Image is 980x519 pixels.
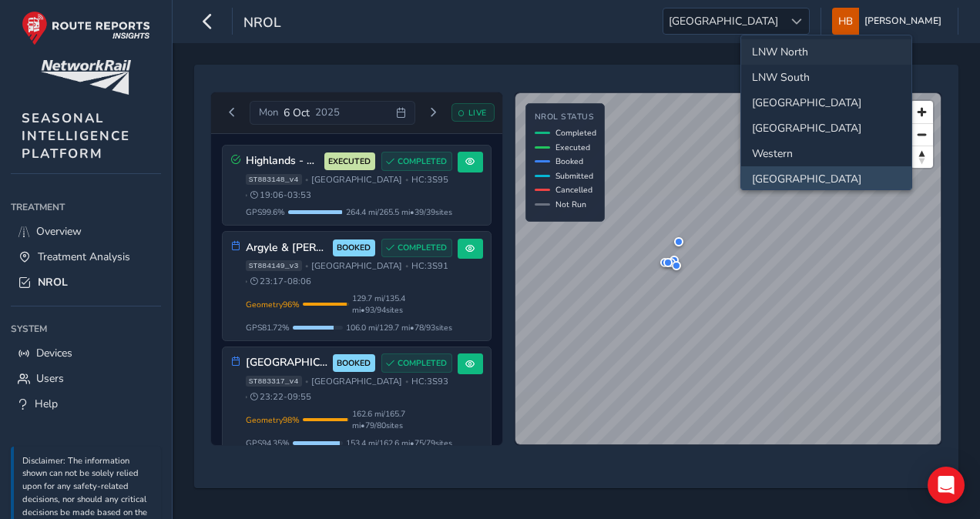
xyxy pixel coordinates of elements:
[405,377,408,386] span: •
[41,60,131,95] img: customer logo
[741,90,911,116] li: North and East
[284,105,310,120] span: 6 Oct
[405,176,408,184] span: •
[421,103,446,122] button: Next day
[328,156,371,168] span: EXECUTED
[305,176,308,184] span: •
[11,196,161,219] div: Treatment
[244,277,247,286] span: •
[311,174,402,186] span: [GEOGRAPHIC_DATA]
[741,141,911,166] li: Western
[741,39,911,65] li: LNW North
[246,414,300,426] span: Geometry 98 %
[911,101,933,123] button: Zoom in
[352,408,452,431] span: 162.6 mi / 165.7 mi • 79 / 80 sites
[244,393,247,401] span: •
[243,13,281,35] span: NROL
[337,242,371,254] span: BOOKED
[555,184,592,196] span: Cancelled
[38,275,68,290] span: NROL
[398,242,447,254] span: COMPLETED
[246,299,300,310] span: Geometry 96 %
[11,244,161,270] a: Treatment Analysis
[305,262,308,270] span: •
[35,397,58,411] span: Help
[411,376,448,387] span: HC: 3S93
[928,467,965,504] div: Open Intercom Messenger
[337,357,371,370] span: BOOKED
[22,109,130,162] span: SEASONAL INTELLIGENCE PLATFORM
[246,155,319,168] h3: Highlands - 3S95
[246,376,302,387] span: ST883317_v4
[555,170,593,182] span: Submitted
[346,322,452,333] span: 106.0 mi / 129.7 mi • 78 / 93 sites
[555,142,590,153] span: Executed
[315,105,340,119] span: 2025
[11,270,161,295] a: NROL
[246,260,302,271] span: ST884149_v3
[246,437,290,449] span: GPS 94.35 %
[411,260,448,272] span: HC: 3S91
[22,11,150,45] img: rr logo
[346,437,452,449] span: 153.4 mi / 162.6 mi • 75 / 79 sites
[244,191,247,199] span: •
[663,8,784,34] span: [GEOGRAPHIC_DATA]
[246,174,302,185] span: ST883148_v4
[36,224,82,239] span: Overview
[250,276,311,287] span: 23:17 - 08:06
[246,357,327,370] h3: [GEOGRAPHIC_DATA], [GEOGRAPHIC_DATA], [GEOGRAPHIC_DATA] 3S93
[11,340,161,366] a: Devices
[311,376,402,387] span: [GEOGRAPHIC_DATA]
[741,116,911,141] li: Wales
[246,206,285,218] span: GPS 99.6 %
[555,156,583,167] span: Booked
[411,174,448,186] span: HC: 3S95
[38,249,130,264] span: Treatment Analysis
[352,293,452,316] span: 129.7 mi / 135.4 mi • 93 / 94 sites
[311,260,402,272] span: [GEOGRAPHIC_DATA]
[741,65,911,90] li: LNW South
[11,391,161,417] a: Help
[515,93,941,445] canvas: Map
[246,242,327,255] h3: Argyle & [PERSON_NAME] Circle - 3S91
[220,103,245,122] button: Previous day
[36,346,72,360] span: Devices
[864,8,941,35] span: [PERSON_NAME]
[405,262,408,270] span: •
[305,377,308,386] span: •
[911,123,933,146] button: Zoom out
[468,107,487,119] span: LIVE
[36,371,64,386] span: Users
[398,357,447,370] span: COMPLETED
[555,127,596,139] span: Completed
[911,146,933,168] button: Reset bearing to north
[259,105,278,119] span: Mon
[250,189,311,201] span: 19:06 - 03:53
[246,322,290,333] span: GPS 81.72 %
[250,391,311,403] span: 23:22 - 09:55
[11,219,161,244] a: Overview
[832,8,947,35] button: [PERSON_NAME]
[398,156,447,168] span: COMPLETED
[741,166,911,192] li: Scotland
[535,112,596,122] h4: NROL Status
[555,199,586,210] span: Not Run
[11,317,161,340] div: System
[346,206,452,218] span: 264.4 mi / 265.5 mi • 39 / 39 sites
[11,366,161,391] a: Users
[832,8,859,35] img: diamond-layout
